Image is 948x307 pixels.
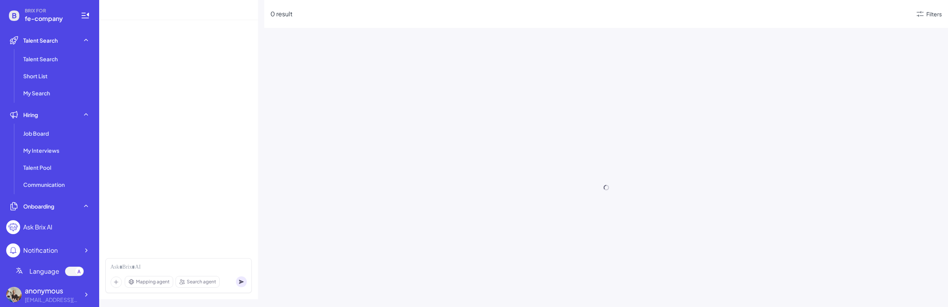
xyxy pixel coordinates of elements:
[187,278,216,285] span: Search agent
[23,164,51,171] span: Talent Pool
[25,285,79,296] div: anonymous
[136,278,170,285] span: Mapping agent
[23,147,59,154] span: My Interviews
[23,72,48,80] span: Short List
[23,111,38,119] span: Hiring
[29,267,59,276] span: Language
[23,36,58,44] span: Talent Search
[23,202,54,210] span: Onboarding
[6,287,22,302] img: 5ed69bc05bf8448c9af6ae11bb833557.webp
[25,296,79,304] div: fe-test@joinbrix.com
[23,181,65,188] span: Communication
[23,55,58,63] span: Talent Search
[23,246,58,255] div: Notification
[25,14,71,23] span: fe-company
[926,10,942,18] div: Filters
[23,129,49,137] span: Job Board
[23,89,50,97] span: My Search
[270,10,292,18] span: 0 result
[25,8,71,14] span: BRIX FOR
[23,222,52,232] div: Ask Brix AI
